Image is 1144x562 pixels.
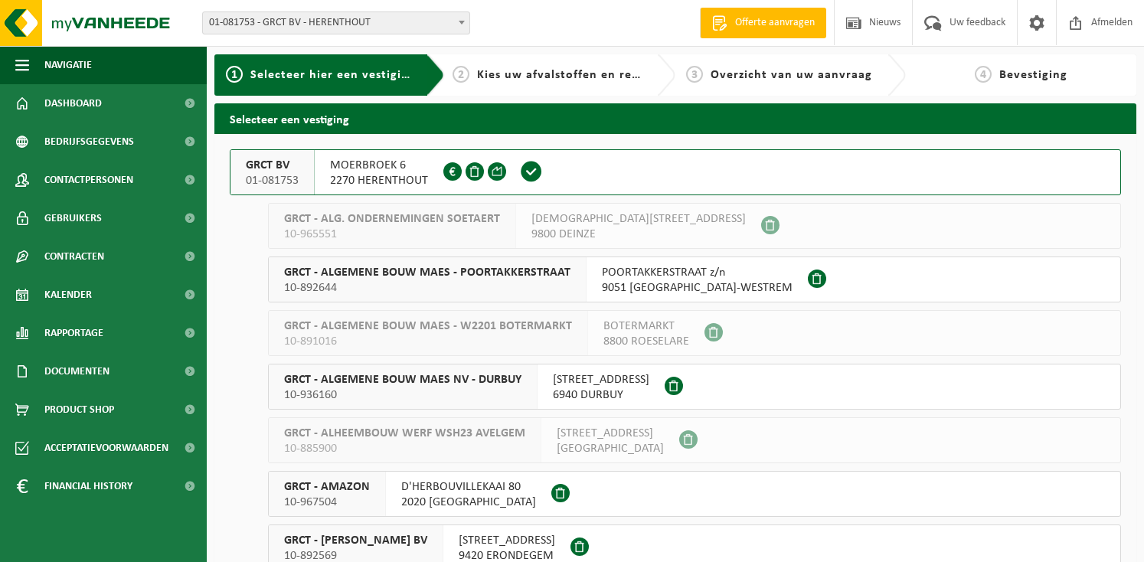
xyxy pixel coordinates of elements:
[44,123,134,161] span: Bedrijfsgegevens
[268,364,1121,410] button: GRCT - ALGEMENE BOUW MAES NV - DURBUY 10-936160 [STREET_ADDRESS]6940 DURBUY
[284,265,570,280] span: GRCT - ALGEMENE BOUW MAES - POORTAKKERSTRAAT
[603,334,689,349] span: 8800 ROESELARE
[284,319,572,334] span: GRCT - ALGEMENE BOUW MAES - W2201 BOTERMARKT
[284,280,570,296] span: 10-892644
[284,495,370,510] span: 10-967504
[999,69,1067,81] span: Bevestiging
[44,390,114,429] span: Product Shop
[603,319,689,334] span: BOTERMARKT
[553,372,649,387] span: [STREET_ADDRESS]
[284,227,500,242] span: 10-965551
[284,387,521,403] span: 10-936160
[330,173,428,188] span: 2270 HERENTHOUT
[268,471,1121,517] button: GRCT - AMAZON 10-967504 D'HERBOUVILLEKAAI 802020 [GEOGRAPHIC_DATA]
[602,265,793,280] span: POORTAKKERSTRAAT z/n
[284,479,370,495] span: GRCT - AMAZON
[246,173,299,188] span: 01-081753
[203,12,469,34] span: 01-081753 - GRCT BV - HERENTHOUT
[44,352,109,390] span: Documenten
[602,280,793,296] span: 9051 [GEOGRAPHIC_DATA]-WESTREM
[477,69,688,81] span: Kies uw afvalstoffen en recipiënten
[731,15,819,31] span: Offerte aanvragen
[557,441,664,456] span: [GEOGRAPHIC_DATA]
[250,69,416,81] span: Selecteer hier een vestiging
[44,46,92,84] span: Navigatie
[44,429,168,467] span: Acceptatievoorwaarden
[531,211,746,227] span: [DEMOGRAPHIC_DATA][STREET_ADDRESS]
[44,237,104,276] span: Contracten
[202,11,470,34] span: 01-081753 - GRCT BV - HERENTHOUT
[401,479,536,495] span: D'HERBOUVILLEKAAI 80
[284,426,525,441] span: GRCT - ALHEEMBOUW WERF WSH23 AVELGEM
[453,66,469,83] span: 2
[553,387,649,403] span: 6940 DURBUY
[557,426,664,441] span: [STREET_ADDRESS]
[44,276,92,314] span: Kalender
[700,8,826,38] a: Offerte aanvragen
[44,467,132,505] span: Financial History
[226,66,243,83] span: 1
[44,161,133,199] span: Contactpersonen
[330,158,428,173] span: MOERBROEK 6
[975,66,992,83] span: 4
[214,103,1136,133] h2: Selecteer een vestiging
[284,334,572,349] span: 10-891016
[686,66,703,83] span: 3
[268,256,1121,302] button: GRCT - ALGEMENE BOUW MAES - POORTAKKERSTRAAT 10-892644 POORTAKKERSTRAAT z/n9051 [GEOGRAPHIC_DATA]...
[284,533,427,548] span: GRCT - [PERSON_NAME] BV
[44,84,102,123] span: Dashboard
[284,372,521,387] span: GRCT - ALGEMENE BOUW MAES NV - DURBUY
[401,495,536,510] span: 2020 [GEOGRAPHIC_DATA]
[284,441,525,456] span: 10-885900
[531,227,746,242] span: 9800 DEINZE
[230,149,1121,195] button: GRCT BV 01-081753 MOERBROEK 62270 HERENTHOUT
[284,211,500,227] span: GRCT - ALG. ONDERNEMINGEN SOETAERT
[246,158,299,173] span: GRCT BV
[44,199,102,237] span: Gebruikers
[459,533,555,548] span: [STREET_ADDRESS]
[711,69,872,81] span: Overzicht van uw aanvraag
[44,314,103,352] span: Rapportage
